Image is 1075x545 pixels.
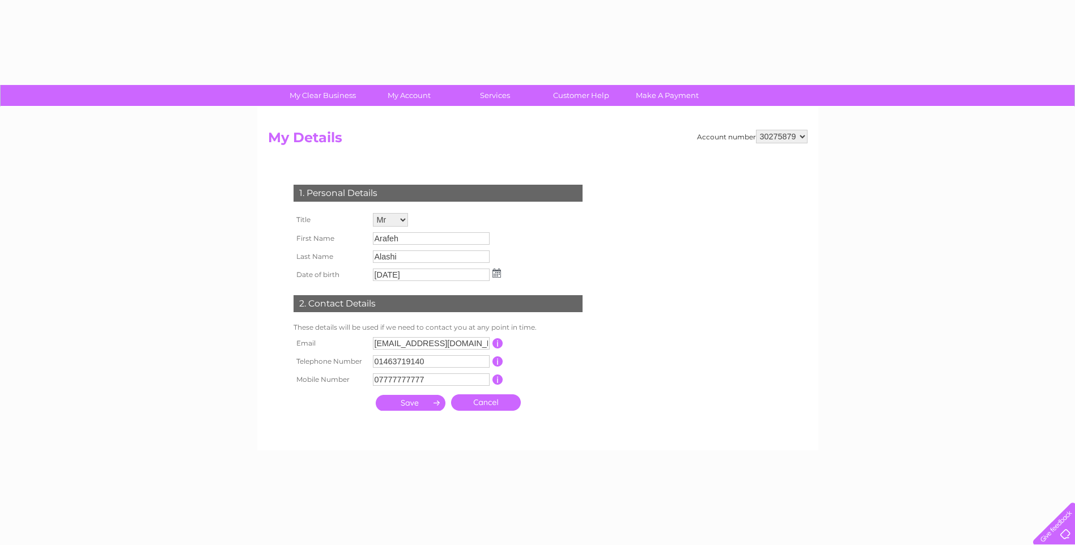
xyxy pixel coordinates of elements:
[276,85,369,106] a: My Clear Business
[291,210,370,229] th: Title
[291,321,585,334] td: These details will be used if we need to contact you at any point in time.
[492,356,503,367] input: Information
[291,229,370,248] th: First Name
[291,266,370,284] th: Date of birth
[362,85,456,106] a: My Account
[492,374,503,385] input: Information
[294,295,583,312] div: 2. Contact Details
[697,130,808,143] div: Account number
[268,130,808,151] h2: My Details
[534,85,628,106] a: Customer Help
[448,85,542,106] a: Services
[492,338,503,348] input: Information
[291,371,370,389] th: Mobile Number
[294,185,583,202] div: 1. Personal Details
[621,85,714,106] a: Make A Payment
[291,248,370,266] th: Last Name
[291,352,370,371] th: Telephone Number
[492,269,501,278] img: ...
[451,394,521,411] a: Cancel
[291,334,370,352] th: Email
[376,395,445,411] input: Submit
